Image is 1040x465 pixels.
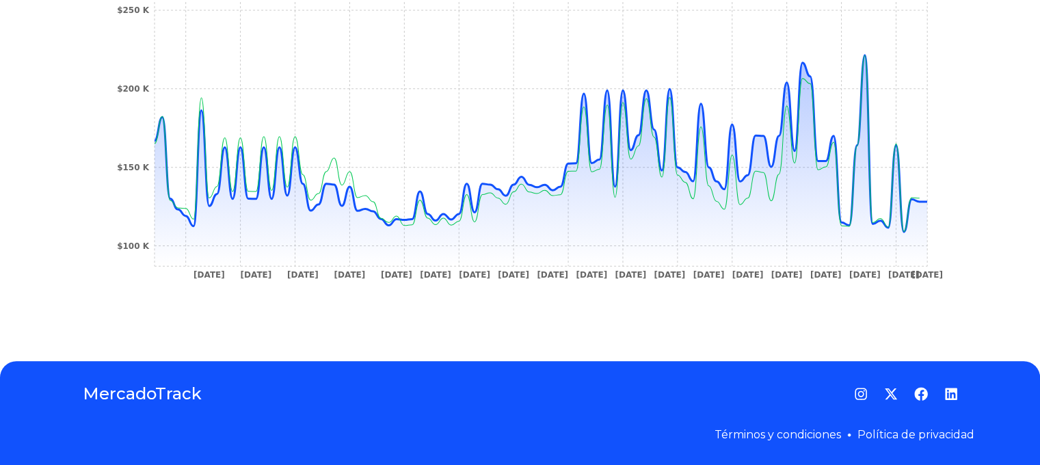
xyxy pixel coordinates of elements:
tspan: [DATE] [381,270,412,280]
tspan: [DATE] [693,270,724,280]
tspan: [DATE] [194,270,225,280]
tspan: [DATE] [810,270,841,280]
tspan: [DATE] [287,270,319,280]
tspan: [DATE] [537,270,568,280]
tspan: [DATE] [654,270,685,280]
tspan: $150 K [117,163,150,172]
tspan: [DATE] [459,270,490,280]
tspan: [DATE] [576,270,607,280]
tspan: $250 K [117,5,150,15]
tspan: [DATE] [888,270,919,280]
tspan: [DATE] [911,270,943,280]
a: Términos y condiciones [715,428,841,441]
tspan: [DATE] [771,270,802,280]
a: Política de privacidad [857,428,974,441]
a: Twitter [884,387,898,401]
a: MercadoTrack [83,383,202,405]
tspan: [DATE] [420,270,451,280]
tspan: [DATE] [732,270,763,280]
tspan: $100 K [117,241,150,251]
tspan: [DATE] [498,270,529,280]
tspan: [DATE] [334,270,365,280]
a: Facebook [914,387,928,401]
tspan: $200 K [117,84,150,94]
tspan: [DATE] [849,270,880,280]
tspan: [DATE] [240,270,271,280]
tspan: [DATE] [615,270,646,280]
a: LinkedIn [944,387,958,401]
a: Instagram [854,387,868,401]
